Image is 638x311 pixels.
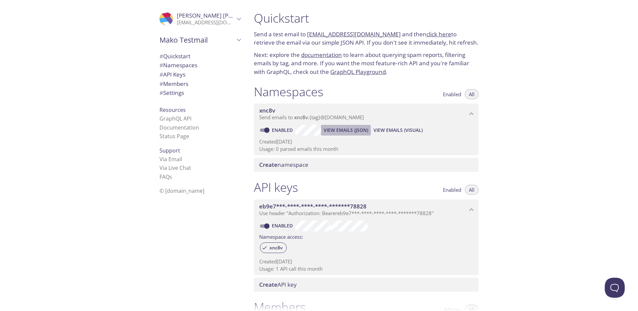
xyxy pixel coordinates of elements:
[259,281,277,288] span: Create
[177,12,268,19] span: [PERSON_NAME] [PERSON_NAME]
[259,258,473,265] p: Created [DATE]
[373,126,423,134] span: View Emails (Visual)
[254,158,478,172] div: Create namespace
[154,31,246,49] div: Mako Testmail
[159,106,186,114] span: Resources
[159,187,204,194] span: © [DOMAIN_NAME]
[259,265,473,272] p: Usage: 1 API call this month
[271,222,295,229] a: Enabled
[159,164,191,171] a: Via Live Chat
[254,11,478,26] h1: Quickstart
[259,161,277,168] span: Create
[159,61,197,69] span: Namespaces
[254,51,478,76] p: Next: explore the to learn about querying spam reports, filtering emails by tag, and more. If you...
[465,89,478,99] button: All
[159,52,163,60] span: #
[159,115,191,122] a: GraphQL API
[259,107,275,114] span: xnc8v
[154,8,246,30] div: Ahmed Ben Rejeb
[260,242,287,253] div: xnc8v
[159,89,163,97] span: #
[159,52,190,60] span: Quickstart
[159,155,182,163] a: Via Email
[159,147,180,154] span: Support
[154,61,246,70] div: Namespaces
[259,231,303,241] label: Namespace access:
[465,185,478,195] button: All
[254,278,478,292] div: Create API Key
[154,70,246,79] div: API Keys
[159,61,163,69] span: #
[324,126,368,134] span: View Emails (JSON)
[159,35,235,45] span: Mako Testmail
[259,281,297,288] span: API key
[259,114,364,121] span: Send emails to . {tag} @[DOMAIN_NAME]
[330,68,386,76] a: GraphQL Playground
[426,30,451,38] a: click here
[159,71,163,78] span: #
[159,89,184,97] span: Settings
[159,173,172,180] a: FAQ
[259,146,473,153] p: Usage: 0 parsed emails this month
[254,84,323,99] h1: Namespaces
[159,133,189,140] a: Status Page
[169,173,172,180] span: s
[321,125,371,136] button: View Emails (JSON)
[371,125,425,136] button: View Emails (Visual)
[159,80,163,88] span: #
[271,127,295,133] a: Enabled
[439,185,465,195] button: Enabled
[154,79,246,89] div: Members
[301,51,342,59] a: documentation
[254,104,478,124] div: xnc8v namespace
[177,19,235,26] p: [EMAIL_ADDRESS][DOMAIN_NAME]
[159,80,188,88] span: Members
[307,30,401,38] a: [EMAIL_ADDRESS][DOMAIN_NAME]
[259,161,308,168] span: namespace
[154,88,246,98] div: Team Settings
[154,52,246,61] div: Quickstart
[259,138,473,145] p: Created [DATE]
[605,278,625,298] iframe: Help Scout Beacon - Open
[254,180,298,195] h1: API keys
[294,114,308,121] span: xnc8v
[266,245,286,251] span: xnc8v
[159,124,199,131] a: Documentation
[254,30,478,47] p: Send a test email to and then to retrieve the email via our simple JSON API. If you don't see it ...
[159,71,185,78] span: API Keys
[439,89,465,99] button: Enabled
